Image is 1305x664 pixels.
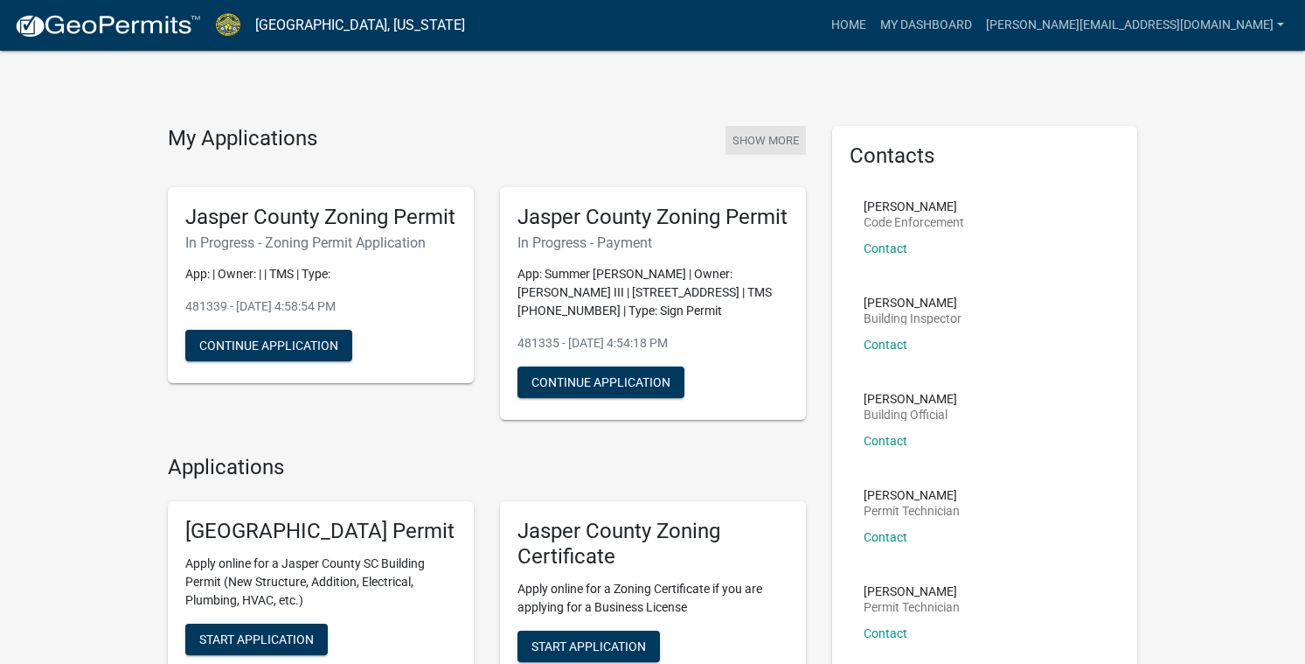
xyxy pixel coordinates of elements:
[215,13,241,37] img: Jasper County, South Carolina
[864,200,964,213] p: [PERSON_NAME]
[185,265,456,283] p: App: | Owner: | | TMS | Type:
[873,9,979,42] a: My Dashboard
[517,631,660,662] button: Start Application
[517,367,684,398] button: Continue Application
[185,519,456,544] h5: [GEOGRAPHIC_DATA] Permit
[185,330,352,361] button: Continue Application
[185,234,456,251] h6: In Progress - Zoning Permit Application
[864,530,907,544] a: Contact
[864,585,960,598] p: [PERSON_NAME]
[168,455,806,480] h4: Applications
[185,205,456,230] h5: Jasper County Zoning Permit
[864,601,960,613] p: Permit Technician
[864,505,960,517] p: Permit Technician
[864,312,961,325] p: Building Inspector
[864,626,907,640] a: Contact
[185,297,456,316] p: 481339 - [DATE] 4:58:54 PM
[864,338,907,352] a: Contact
[864,393,957,405] p: [PERSON_NAME]
[168,126,317,152] h4: My Applications
[824,9,873,42] a: Home
[864,216,964,228] p: Code Enforcement
[185,624,328,655] button: Start Application
[725,126,806,155] button: Show More
[864,489,960,501] p: [PERSON_NAME]
[517,265,788,320] p: App: Summer [PERSON_NAME] | Owner: [PERSON_NAME] III | [STREET_ADDRESS] | TMS [PHONE_NUMBER] | Ty...
[864,297,961,309] p: [PERSON_NAME]
[517,234,788,251] h6: In Progress - Payment
[850,143,1121,169] h5: Contacts
[185,555,456,610] p: Apply online for a Jasper County SC Building Permit (New Structure, Addition, Electrical, Plumbin...
[864,241,907,255] a: Contact
[531,639,646,653] span: Start Application
[517,205,788,230] h5: Jasper County Zoning Permit
[255,10,465,40] a: [GEOGRAPHIC_DATA], [US_STATE]
[517,519,788,570] h5: Jasper County Zoning Certificate
[864,434,907,448] a: Contact
[517,334,788,353] p: 481335 - [DATE] 4:54:18 PM
[979,9,1291,42] a: [PERSON_NAME][EMAIL_ADDRESS][DOMAIN_NAME]
[864,409,957,421] p: Building Official
[517,580,788,617] p: Apply online for a Zoning Certificate if you are applying for a Business License
[199,633,314,647] span: Start Application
